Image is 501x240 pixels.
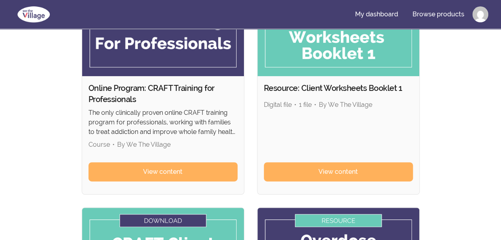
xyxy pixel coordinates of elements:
[264,162,413,181] a: View content
[294,101,297,108] span: •
[299,101,312,108] span: 1 file
[318,167,358,177] span: View content
[264,101,292,108] span: Digital file
[88,162,238,181] a: View content
[472,6,488,22] img: Profile image for Alysia Gruenstern
[88,83,238,105] h2: Online Program: CRAFT Training for Professionals
[349,5,405,24] a: My dashboard
[406,5,471,24] a: Browse products
[314,101,316,108] span: •
[349,5,488,24] nav: Main
[13,5,55,24] img: We The Village logo
[264,83,413,94] h2: Resource: Client Worksheets Booklet 1
[88,108,238,137] p: The only clinically proven online CRAFT training program for professionals, working with families...
[88,141,110,148] span: Course
[319,101,372,108] span: By We The Village
[117,141,171,148] span: By We The Village
[143,167,183,177] span: View content
[112,141,115,148] span: •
